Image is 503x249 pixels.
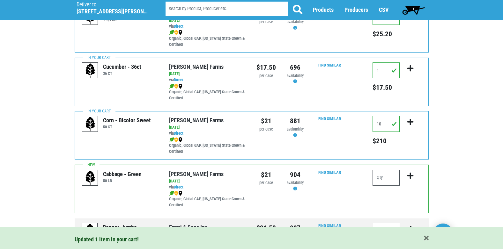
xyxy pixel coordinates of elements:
[169,30,247,48] div: Organic, Global GAP, [US_STATE] State Grown & Certified
[174,137,178,142] img: safety-e55c860ca8c00a9c171001a62a92dabd.png
[318,170,341,175] a: Find Similar
[287,127,304,132] span: availability
[174,84,178,89] img: safety-e55c860ca8c00a9c171001a62a92dabd.png
[399,4,428,16] a: 7
[82,116,98,132] img: placeholder-variety-43d6402dacf2d531de610a020419775a.svg
[256,116,276,126] div: $21
[412,6,415,11] span: 7
[285,126,305,139] div: Availability may be subject to change.
[256,126,276,132] div: per case
[77,2,149,8] p: Deliver to:
[103,124,151,129] h6: 50 CT
[169,137,247,155] div: Organic, Global GAP, [US_STATE] State Grown & Certified
[256,223,276,233] div: $31.50
[287,19,304,24] span: availability
[103,170,142,178] div: Cabbage - Green
[174,131,183,136] a: Direct
[103,71,141,76] h6: 36 CT
[169,184,247,190] div: via
[285,116,305,126] div: 881
[82,223,98,239] img: placeholder-variety-43d6402dacf2d531de610a020419775a.svg
[169,224,207,231] a: Emmi & Sons Inc
[82,170,98,186] img: placeholder-variety-43d6402dacf2d531de610a020419775a.svg
[285,73,305,85] div: Availability may be subject to change.
[287,180,304,185] span: availability
[256,73,276,79] div: per case
[169,71,247,77] div: [DATE]
[256,62,276,73] div: $17.50
[178,137,182,142] img: map_marker-0e94453035b3232a4d21701695807de9.png
[103,223,137,231] div: Pepper, Jumbo
[169,124,247,131] div: [DATE]
[169,131,247,137] div: via
[174,77,183,82] a: Direct
[169,84,174,89] img: leaf-e5c59151409436ccce96b2ca1b28e03c.png
[373,223,400,239] input: Qty
[169,77,247,83] div: via
[103,18,123,22] h6: 1 1/9 BU
[285,223,305,233] div: 997
[318,223,341,228] a: Find Similar
[373,62,400,78] input: Qty
[166,2,288,16] input: Search by Product, Producer etc.
[174,24,183,29] a: Direct
[174,30,178,35] img: safety-e55c860ca8c00a9c171001a62a92dabd.png
[256,19,276,25] div: per case
[174,185,183,189] a: Direct
[256,180,276,186] div: per case
[373,83,400,92] h5: Total price
[373,30,400,38] h5: Total price
[103,62,141,71] div: Cucumber - 36ct
[169,171,224,177] a: [PERSON_NAME] Farms
[169,18,247,24] div: [DATE]
[169,83,247,101] div: Organic, Global GAP, [US_STATE] State Grown & Certified
[379,7,388,13] a: CSV
[373,137,400,145] h5: Total price
[178,191,182,196] img: map_marker-0e94453035b3232a4d21701695807de9.png
[285,62,305,73] div: 696
[256,170,276,180] div: $21
[285,170,305,180] div: 904
[82,63,98,79] img: placeholder-variety-43d6402dacf2d531de610a020419775a.svg
[169,24,247,30] div: via
[169,30,174,35] img: leaf-e5c59151409436ccce96b2ca1b28e03c.png
[103,178,142,183] h6: 50 LB
[313,7,334,13] a: Products
[169,117,224,124] a: [PERSON_NAME] Farms
[318,63,341,68] a: Find Similar
[373,116,400,132] input: Qty
[169,178,247,184] div: [DATE]
[344,7,368,13] a: Producers
[373,170,400,186] input: Qty
[318,116,341,121] a: Find Similar
[169,191,174,196] img: leaf-e5c59151409436ccce96b2ca1b28e03c.png
[174,191,178,196] img: safety-e55c860ca8c00a9c171001a62a92dabd.png
[285,19,305,31] div: Availability may be subject to change.
[169,137,174,142] img: leaf-e5c59151409436ccce96b2ca1b28e03c.png
[169,63,224,70] a: [PERSON_NAME] Farms
[178,30,182,35] img: map_marker-0e94453035b3232a4d21701695807de9.png
[287,73,304,78] span: availability
[178,84,182,89] img: map_marker-0e94453035b3232a4d21701695807de9.png
[75,235,429,244] div: Updated 1 item in your cart!
[77,8,149,15] h5: [STREET_ADDRESS][PERSON_NAME]
[169,190,247,208] div: Organic, Global GAP, [US_STATE] State Grown & Certified
[103,116,151,124] div: Corn - Bicolor Sweet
